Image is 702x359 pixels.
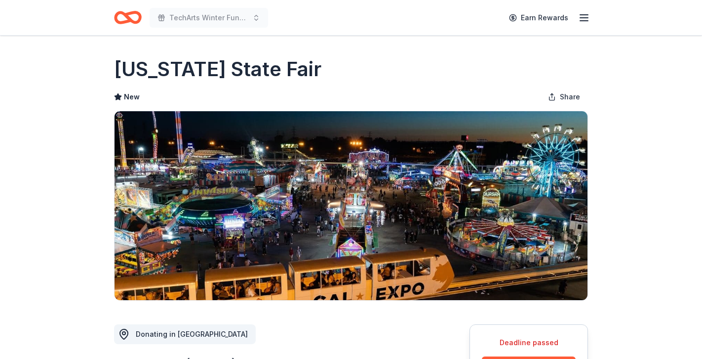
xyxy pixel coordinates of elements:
[169,12,248,24] span: TechArts Winter Fundraiser
[115,111,587,300] img: Image for California State Fair
[560,91,580,103] span: Share
[136,330,248,338] span: Donating in [GEOGRAPHIC_DATA]
[540,87,588,107] button: Share
[503,9,574,27] a: Earn Rewards
[150,8,268,28] button: TechArts Winter Fundraiser
[114,6,142,29] a: Home
[124,91,140,103] span: New
[114,55,321,83] h1: [US_STATE] State Fair
[482,337,576,349] div: Deadline passed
